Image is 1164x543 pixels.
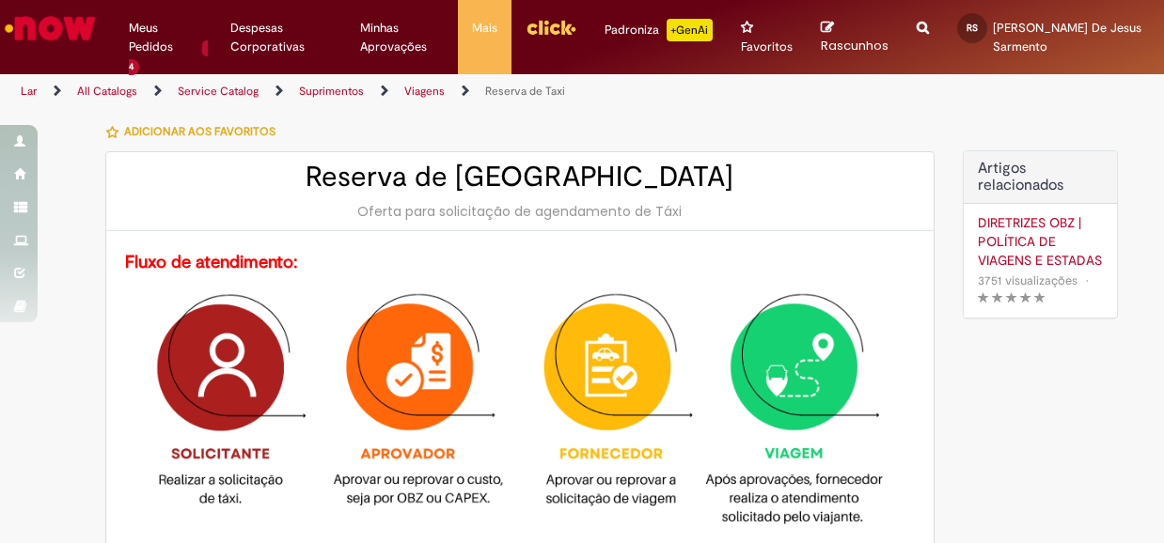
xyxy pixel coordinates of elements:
font: Oferta para solicitação de agendamento de Táxi [357,202,682,221]
a: Service Catalog [178,84,259,99]
a: Rascunhos [821,20,889,54]
font: +GenAi [670,23,708,38]
ul: Trilhas de navegação de página [14,74,762,109]
a: Viagens [404,84,445,99]
font: 4 [129,61,134,72]
button: Adicionar aos favoritos [105,112,286,151]
font: Reserva de [GEOGRAPHIC_DATA] [306,159,733,195]
font: Fluxo de atendimento: [125,251,298,273]
font: DIRETRIZES OBZ | POLÍTICA DE VIAGENS E ESTADAS [978,214,1102,269]
font: Rascunhos [821,37,889,54]
font: Mais [472,20,497,36]
font: 3751 visualizações [978,272,1077,288]
font: Padroniza [605,22,659,38]
a: Lar [21,84,37,99]
a: All Catalogs [77,84,137,99]
font: RS [967,22,978,34]
font: Minhas Aprovações [360,20,427,54]
a: DIRETRIZES OBZ | POLÍTICA DE VIAGENS E ESTADAS [978,213,1103,270]
img: click_logo_yellow_360x200.png [526,13,576,41]
font: • [1086,272,1088,288]
font: Artigos relacionados [978,159,1063,194]
font: [PERSON_NAME] De Jesus Sarmento [993,20,1141,54]
font: Favoritos [741,39,793,54]
a: Reserva de Taxi [485,84,565,99]
a: Suprimentos [299,84,364,99]
font: Adicionar aos favoritos [124,125,275,140]
font: Despesas Corporativas [230,20,305,54]
font: Meus Pedidos [129,20,173,54]
img: Serviço agora [2,9,99,47]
